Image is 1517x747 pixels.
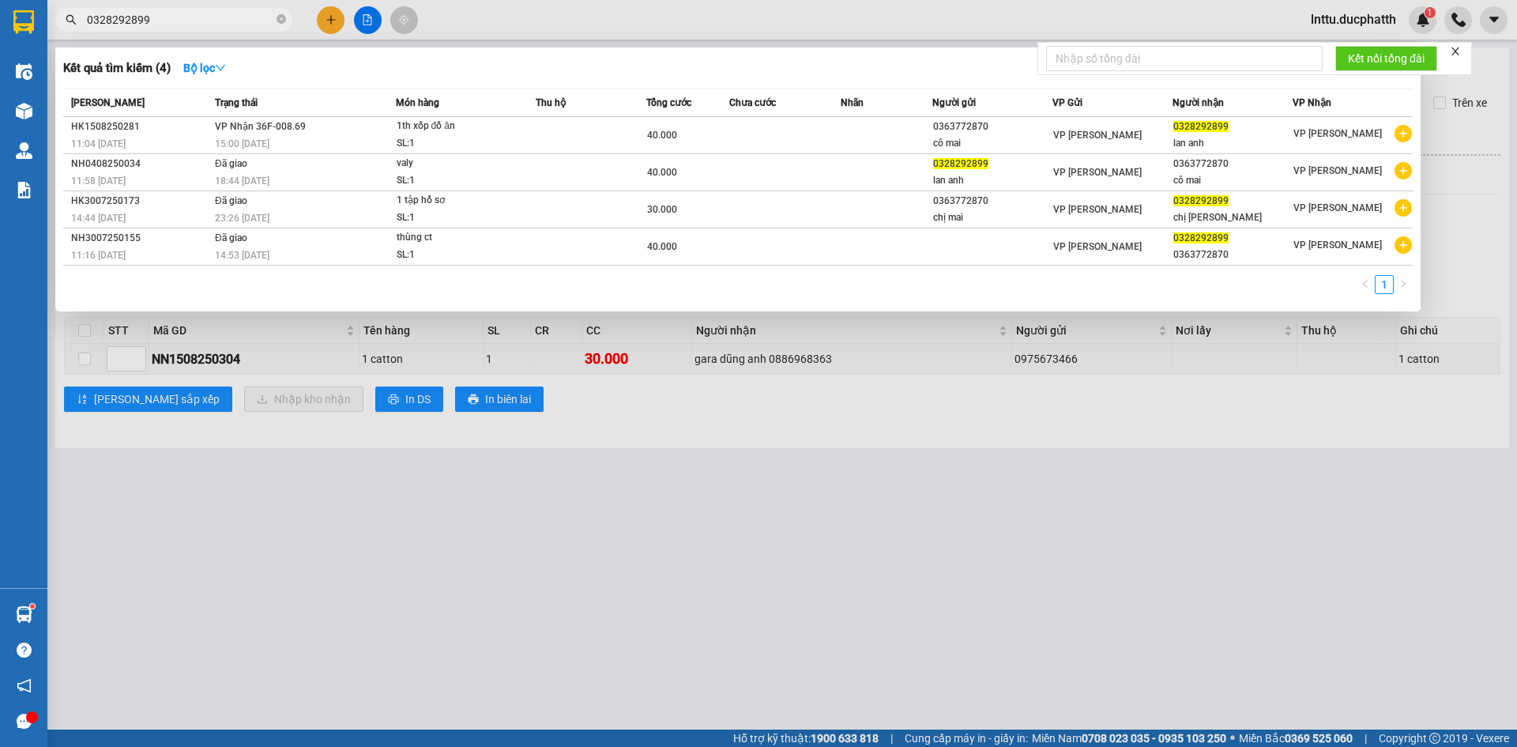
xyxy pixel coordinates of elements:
span: Món hàng [396,97,439,108]
span: VP [PERSON_NAME] [1053,167,1142,178]
input: Tìm tên, số ĐT hoặc mã đơn [87,11,273,28]
span: close-circle [277,13,286,28]
span: 11:04 [DATE] [71,138,126,149]
span: 0328292899 [1173,121,1229,132]
span: Tổng cước [646,97,691,108]
span: 14:44 [DATE] [71,213,126,224]
span: message [17,714,32,729]
span: question-circle [17,643,32,658]
span: left [1361,279,1370,289]
li: Previous Page [1356,275,1375,294]
span: VP [PERSON_NAME] [1293,202,1382,213]
span: 14:53 [DATE] [215,250,269,261]
div: chị mai [933,209,1052,226]
div: SL: 1 [397,135,515,153]
div: 0363772870 [1173,156,1292,172]
span: 23:26 [DATE] [215,213,269,224]
span: 40.000 [647,241,677,252]
span: VP Nhận [1293,97,1331,108]
span: Chưa cước [729,97,776,108]
div: 1th xốp đồ ăn [397,118,515,135]
button: left [1356,275,1375,294]
li: 1 [1375,275,1394,294]
span: Đã giao [215,195,247,206]
button: right [1394,275,1413,294]
img: logo-vxr [13,10,34,34]
div: HK3007250173 [71,193,210,209]
span: 18:44 [DATE] [215,175,269,187]
span: Đã giao [215,158,247,169]
img: warehouse-icon [16,63,32,80]
div: NH0408250034 [71,156,210,172]
span: down [215,62,226,74]
span: VP Nhận 36F-008.69 [215,121,306,132]
div: 0363772870 [933,119,1052,135]
span: plus-circle [1395,236,1412,254]
span: Thu hộ [536,97,566,108]
div: NH3007250155 [71,230,210,247]
span: VP [PERSON_NAME] [1053,204,1142,215]
div: 0363772870 [933,193,1052,209]
span: VP [PERSON_NAME] [1293,165,1382,176]
span: plus-circle [1395,162,1412,179]
span: 11:16 [DATE] [71,250,126,261]
div: valy [397,155,515,172]
img: warehouse-icon [16,606,32,623]
a: 1 [1376,276,1393,293]
span: VP [PERSON_NAME] [1053,130,1142,141]
span: 0328292899 [1173,195,1229,206]
span: Đã giao [215,232,247,243]
span: 40.000 [647,130,677,141]
input: Nhập số tổng đài [1046,46,1323,71]
span: 15:00 [DATE] [215,138,269,149]
span: Người nhận [1173,97,1224,108]
h3: Kết quả tìm kiếm ( 4 ) [63,60,171,77]
div: cô mai [933,135,1052,152]
div: SL: 1 [397,172,515,190]
span: VP [PERSON_NAME] [1293,128,1382,139]
div: lan anh [933,172,1052,189]
span: Kết nối tổng đài [1348,50,1425,67]
div: 0363772870 [1173,247,1292,263]
div: SL: 1 [397,247,515,264]
span: search [66,14,77,25]
span: 30.000 [647,204,677,215]
div: SL: 1 [397,209,515,227]
div: cô mai [1173,172,1292,189]
li: Next Page [1394,275,1413,294]
img: warehouse-icon [16,103,32,119]
span: plus-circle [1395,125,1412,142]
span: Trạng thái [215,97,258,108]
span: Nhãn [841,97,864,108]
div: HK1508250281 [71,119,210,135]
button: Kết nối tổng đài [1335,46,1437,71]
button: Bộ lọcdown [171,55,239,81]
div: thùng ct [397,229,515,247]
span: [PERSON_NAME] [71,97,145,108]
strong: Bộ lọc [183,62,226,74]
span: plus-circle [1395,199,1412,217]
span: notification [17,678,32,693]
span: 0328292899 [933,158,988,169]
span: Người gửi [932,97,976,108]
span: right [1398,279,1408,289]
sup: 1 [30,604,35,609]
span: VP [PERSON_NAME] [1053,241,1142,252]
img: warehouse-icon [16,142,32,159]
div: lan anh [1173,135,1292,152]
span: 11:58 [DATE] [71,175,126,187]
span: 40.000 [647,167,677,178]
span: VP Gửi [1052,97,1082,108]
div: 1 tập hồ sơ [397,192,515,209]
div: chị [PERSON_NAME] [1173,209,1292,226]
img: solution-icon [16,182,32,198]
span: VP [PERSON_NAME] [1293,240,1382,251]
span: 0328292899 [1173,232,1229,243]
span: close [1450,46,1461,57]
span: close-circle [277,14,286,24]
